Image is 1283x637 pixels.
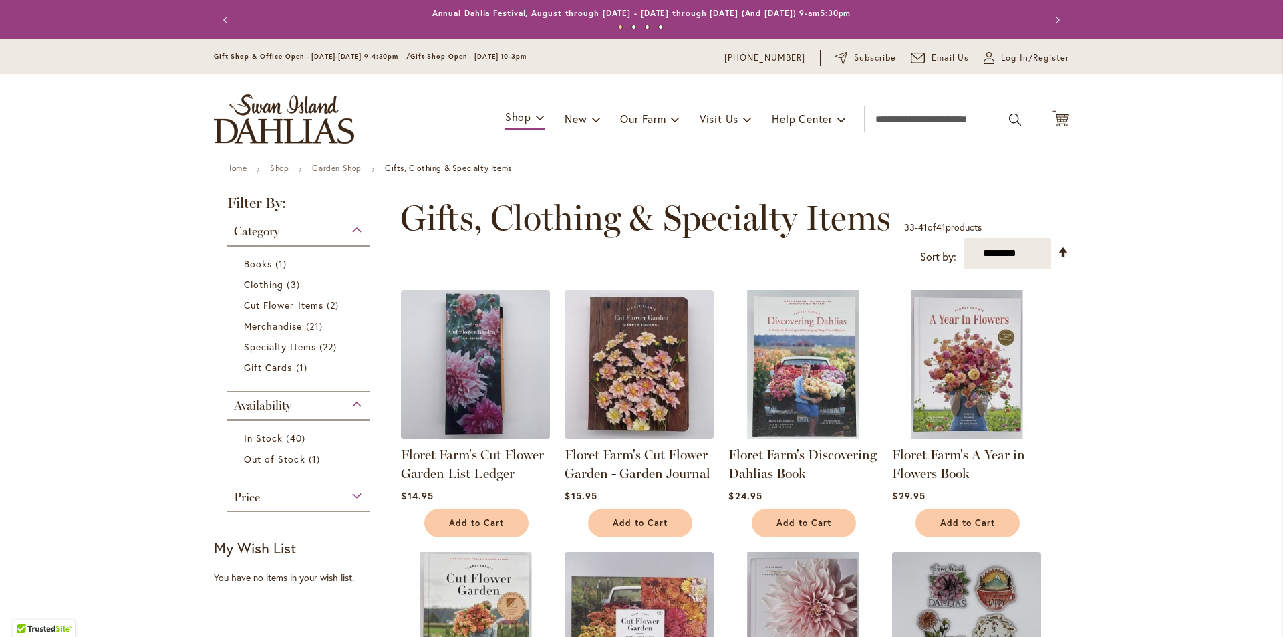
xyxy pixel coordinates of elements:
a: Floret Farm's Cut Flower Garden - Garden Journal [565,447,710,481]
a: Floret Farm's Cut Flower Garden - Garden Journal - FRONT [565,429,714,442]
div: You have no items in your wish list. [214,571,392,584]
span: Add to Cart [776,517,831,529]
span: 1 [296,360,311,374]
a: store logo [214,94,354,144]
span: Our Farm [620,112,666,126]
span: New [565,112,587,126]
strong: Gifts, Clothing & Specialty Items [385,163,512,173]
a: Merchandise [244,319,357,333]
span: Email Us [932,51,970,65]
a: Shop [270,163,289,173]
button: 3 of 4 [645,25,650,29]
a: Books [244,257,357,271]
span: Help Center [772,112,833,126]
a: Floret Farm's Cut Flower Garden List Ledger [401,447,544,481]
span: 33 [904,221,915,233]
span: Add to Cart [940,517,995,529]
span: Visit Us [700,112,738,126]
span: Cut Flower Items [244,299,323,311]
span: Merchandise [244,320,303,332]
span: 1 [309,452,323,466]
span: Category [234,224,279,239]
span: Gift Cards [244,361,293,374]
a: Log In/Register [984,51,1069,65]
button: Next [1042,7,1069,33]
button: 4 of 4 [658,25,663,29]
span: Add to Cart [613,517,668,529]
a: Email Us [911,51,970,65]
span: $15.95 [565,489,597,502]
a: Gift Cards [244,360,357,374]
span: $29.95 [892,489,925,502]
a: Floret Farm's A Year in Flowers Book [892,429,1041,442]
span: 40 [286,431,308,445]
span: 41 [918,221,928,233]
a: Annual Dahlia Festival, August through [DATE] - [DATE] through [DATE] (And [DATE]) 9-am5:30pm [432,8,851,18]
button: Add to Cart [588,509,692,537]
span: Books [244,257,272,270]
span: Log In/Register [1001,51,1069,65]
span: Gift Shop Open - [DATE] 10-3pm [410,52,527,61]
button: Add to Cart [752,509,856,537]
label: Sort by: [920,245,956,269]
a: Specialty Items [244,340,357,354]
span: 41 [936,221,946,233]
button: Previous [214,7,241,33]
span: 22 [319,340,340,354]
span: Gifts, Clothing & Specialty Items [400,198,891,238]
img: Floret Farm's Cut Flower Garden List Ledger - FRONT [401,290,550,439]
span: 1 [275,257,290,271]
span: Gift Shop & Office Open - [DATE]-[DATE] 9-4:30pm / [214,52,410,61]
a: Floret Farm's Discovering Dahlias Book [728,429,877,442]
span: $24.95 [728,489,762,502]
button: Add to Cart [424,509,529,537]
a: Home [226,163,247,173]
span: Out of Stock [244,453,305,465]
a: In Stock 40 [244,431,357,445]
span: 21 [306,319,326,333]
a: [PHONE_NUMBER] [724,51,805,65]
img: Floret Farm's Cut Flower Garden - Garden Journal - FRONT [565,290,714,439]
strong: Filter By: [214,196,384,217]
button: Add to Cart [915,509,1020,537]
span: Availability [234,398,291,413]
p: - of products [904,217,982,238]
img: Floret Farm's A Year in Flowers Book [892,290,1041,439]
span: Subscribe [854,51,896,65]
span: 3 [287,277,303,291]
a: Cut Flower Items [244,298,357,312]
span: Shop [505,110,531,124]
a: Subscribe [835,51,896,65]
span: Add to Cart [449,517,504,529]
button: 2 of 4 [631,25,636,29]
span: $14.95 [401,489,433,502]
a: Floret Farm's Cut Flower Garden List Ledger - FRONT [401,429,550,442]
span: 2 [327,298,342,312]
img: Floret Farm's Discovering Dahlias Book [728,290,877,439]
a: Floret Farm's Discovering Dahlias Book [728,447,877,481]
span: Specialty Items [244,340,316,353]
a: Floret Farm's A Year in Flowers Book [892,447,1025,481]
strong: My Wish List [214,538,296,557]
a: Garden Shop [312,163,362,173]
a: Clothing [244,277,357,291]
span: Clothing [244,278,283,291]
span: Price [234,490,260,505]
button: 1 of 4 [618,25,623,29]
a: Out of Stock 1 [244,452,357,466]
span: In Stock [244,432,283,444]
